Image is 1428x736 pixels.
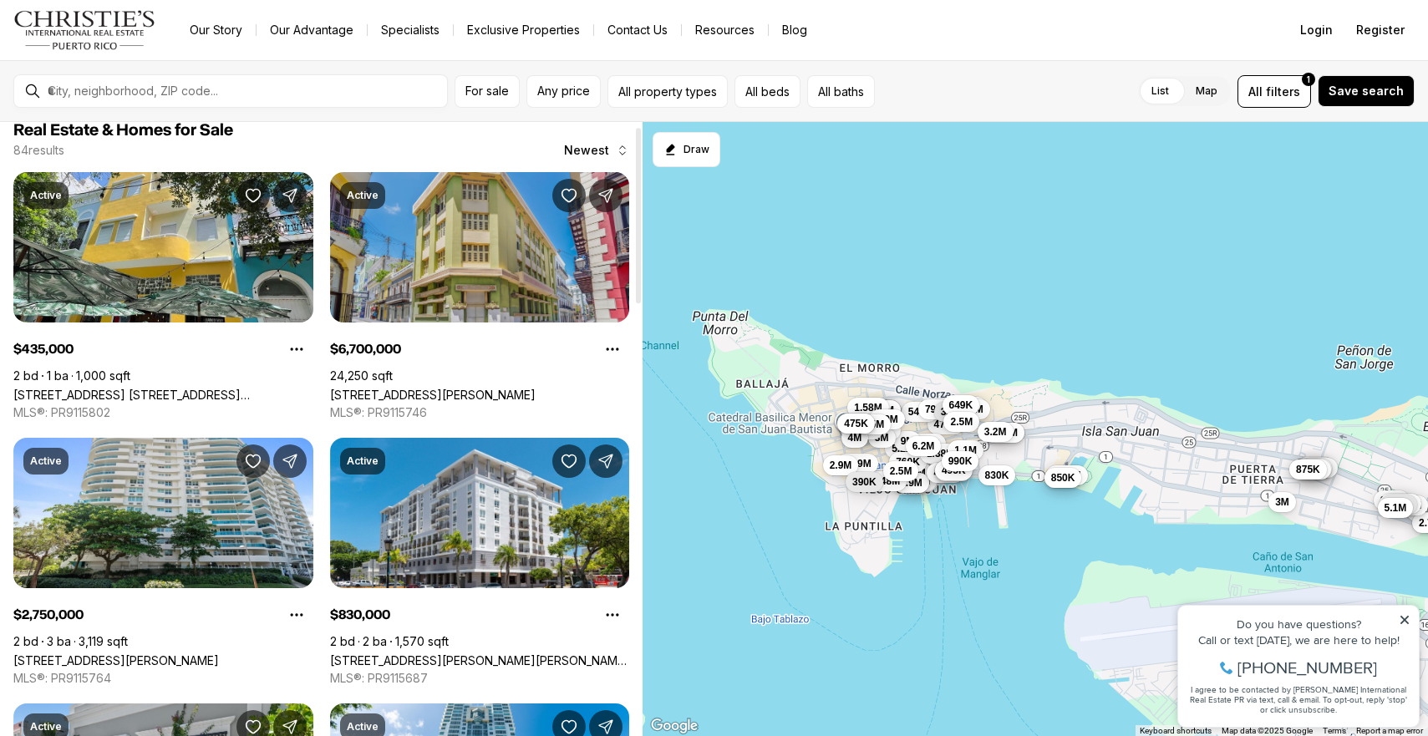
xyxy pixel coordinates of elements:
span: 1.48M [872,475,900,488]
button: 325K [934,402,972,422]
button: 1.99M [836,454,877,474]
span: 2.5M [890,464,912,478]
span: 1.58M [854,401,882,414]
span: 5.1M [1385,501,1407,515]
button: 795K [918,399,956,419]
span: Any price [537,84,590,98]
button: 1.48M [866,471,907,491]
button: 2.9M [893,473,929,493]
button: All property types [607,75,728,108]
p: Active [347,454,379,468]
button: 2.9M [823,455,859,475]
button: All beds [734,75,800,108]
button: Property options [596,332,629,366]
span: 2.9M [900,476,922,490]
p: Active [30,720,62,733]
span: 495K [942,464,966,477]
button: 990K [942,451,979,471]
button: 6.2M [906,436,942,456]
button: Save Property: 100 CALLE JUAN ANTONIO CORRETJER #501 [552,444,586,478]
img: logo [13,10,156,50]
button: 830K [978,465,1016,485]
span: 3.2M [984,425,1007,439]
span: 390K [852,475,877,489]
span: 990K [948,454,973,468]
a: 100 CALLE JUAN ANTONIO CORRETJER #501, SAN JUAN PR, 00901 [330,653,630,667]
button: 1.95M [1046,465,1087,485]
span: 649K [949,398,973,412]
button: 850K [1044,468,1082,488]
span: filters [1266,83,1300,100]
p: Active [30,454,62,468]
a: Blog [769,18,821,42]
button: Newest [554,134,639,167]
button: Share Property [589,179,623,212]
span: 1.99M [843,457,871,470]
a: 251/253 TETUAN ST, SAN JUAN PR, 00901 [330,388,536,402]
button: 1.38M [920,444,961,464]
button: 2.1M [1381,495,1417,515]
button: Property options [280,598,313,632]
span: 1.9M [876,413,898,426]
span: 6.2M [912,439,935,453]
button: 1.9M [869,409,905,429]
button: 5.2M [885,439,921,459]
button: 2.5M [943,412,979,432]
span: 760K [896,455,920,469]
span: 795K [925,403,949,416]
p: Active [30,189,62,202]
button: Property options [280,332,313,366]
button: Save Property: 251/253 TETUAN ST [552,179,586,212]
span: 435K [933,466,958,480]
button: Login [1290,13,1343,47]
span: 475K [844,417,868,430]
div: Do you have questions? [18,38,241,49]
button: Property options [596,598,629,632]
span: 5.2M [892,442,914,455]
span: Save search [1329,84,1404,98]
span: 830K [985,469,1009,482]
p: Active [347,720,379,733]
div: Call or text [DATE], we are here to help! [18,53,241,65]
label: List [1138,76,1182,106]
button: 545K [902,402,939,422]
button: Register [1346,13,1415,47]
button: 478K [927,414,965,434]
span: 850K [1051,471,1075,485]
span: Login [1300,23,1333,37]
span: 2.5M [950,415,973,429]
button: 2.5M [883,461,919,481]
span: 1.38M [927,447,954,460]
span: 2.9M [830,459,852,472]
button: 435K [927,463,964,483]
a: Exclusive Properties [454,18,593,42]
button: 649K [943,395,980,415]
label: Map [1182,76,1231,106]
span: [PHONE_NUMBER] [69,79,208,95]
button: Save search [1318,75,1415,107]
span: 3M [875,431,889,444]
p: Active [347,189,379,202]
span: 325K [941,405,965,419]
span: 9M [901,434,915,448]
button: Share Property [273,179,307,212]
button: 475K [837,414,875,434]
span: Real Estate & Homes for Sale [13,122,233,139]
button: Contact Us [594,18,681,42]
span: For sale [465,84,509,98]
button: 3.2M [978,422,1014,442]
button: Allfilters1 [1237,75,1311,108]
button: 3M [1268,492,1296,512]
button: 390K [846,472,883,492]
button: 2.7M [1374,490,1410,510]
span: 1.1M [954,444,977,457]
a: Resources [682,18,768,42]
button: 1.58M [847,398,888,418]
span: 545K [908,405,933,419]
a: 307 Tetuan St. COND. SOLARIA OLD SAN JUAN #302, OLD SAN JUAN PR, 00901 [13,388,313,402]
button: All baths [807,75,875,108]
a: 550 AVENIDA CONSTITUCION #PH-1608, SAN JUAN PR, 00901 [13,653,219,667]
button: Share Property [273,444,307,478]
span: 699K [1307,461,1331,475]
